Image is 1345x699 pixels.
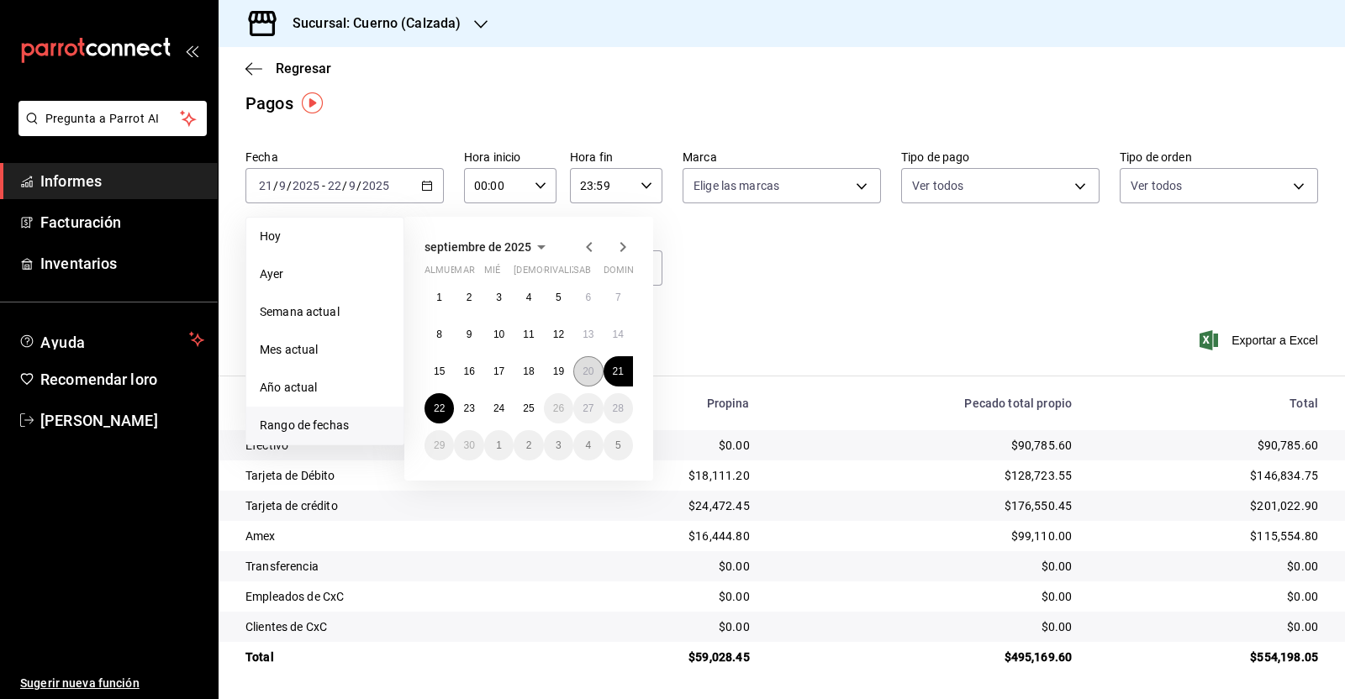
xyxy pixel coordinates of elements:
abbr: 5 de octubre de 2025 [615,439,621,451]
abbr: 23 de septiembre de 2025 [463,402,474,414]
abbr: 2 de octubre de 2025 [526,439,532,451]
font: $90,785.60 [1258,439,1319,452]
abbr: 16 de septiembre de 2025 [463,365,474,377]
font: 4 [526,292,532,303]
font: $0.00 [719,439,750,452]
font: Pregunta a Parrot AI [45,112,160,125]
button: Regresar [245,60,331,76]
font: Año actual [260,381,317,394]
abbr: 8 de septiembre de 2025 [436,328,442,340]
font: Inventarios [40,255,117,272]
font: Informes [40,172,102,190]
button: 16 de septiembre de 2025 [454,356,483,386]
font: Fecha [245,150,278,164]
button: 2 de octubre de 2025 [514,430,543,460]
abbr: 9 de septiembre de 2025 [467,328,472,340]
button: 19 de septiembre de 2025 [544,356,573,386]
font: Ver todos [1131,179,1182,192]
button: 20 de septiembre de 2025 [573,356,603,386]
font: $0.00 [719,560,750,573]
font: rivalizar [544,265,590,276]
font: 25 [523,402,534,414]
button: 18 de septiembre de 2025 [514,356,543,386]
font: Propina [707,397,750,410]
abbr: 14 de septiembre de 2025 [613,328,624,340]
font: 22 [434,402,445,414]
abbr: viernes [544,265,590,282]
abbr: 30 de septiembre de 2025 [463,439,474,451]
abbr: domingo [604,265,644,282]
font: $0.00 [719,620,750,633]
font: 26 [553,402,564,414]
font: Empleados de CxC [245,590,344,603]
font: 20 [583,365,593,377]
button: 21 de septiembre de 2025 [604,356,633,386]
font: Tipo de orden [1120,150,1192,164]
button: 22 de septiembre de 2025 [425,393,454,423]
font: Facturación [40,213,121,231]
img: Marcador de información sobre herramientas [302,92,323,113]
font: septiembre de 2025 [425,240,531,254]
button: 12 de septiembre de 2025 [544,319,573,349]
font: $128,723.55 [1005,469,1073,482]
font: / [273,179,278,192]
font: 7 [615,292,621,303]
font: $0.00 [1042,590,1073,603]
font: almuerzo [425,265,474,276]
font: mar [454,265,474,276]
abbr: 25 de septiembre de 2025 [523,402,534,414]
button: 25 de septiembre de 2025 [514,393,543,423]
font: 27 [583,402,593,414]
font: $16,444.80 [688,529,750,543]
font: Semana actual [260,305,340,318]
font: 2 [526,439,532,451]
button: 26 de septiembre de 2025 [544,393,573,423]
button: 7 de septiembre de 2025 [604,282,633,313]
button: 15 de septiembre de 2025 [425,356,454,386]
font: Transferencia [245,560,319,573]
font: $0.00 [1042,560,1073,573]
font: / [356,179,361,192]
abbr: 6 de septiembre de 2025 [585,292,591,303]
button: 5 de septiembre de 2025 [544,282,573,313]
abbr: 12 de septiembre de 2025 [553,328,564,340]
font: 9 [467,328,472,340]
font: 16 [463,365,474,377]
font: 3 [496,292,502,303]
input: ---- [361,179,390,192]
font: / [342,179,347,192]
abbr: 3 de octubre de 2025 [556,439,562,451]
font: Amex [245,529,276,543]
abbr: 10 de septiembre de 2025 [493,328,504,340]
font: dominio [604,265,644,276]
button: Pregunta a Parrot AI [18,101,207,136]
font: - [322,179,325,192]
abbr: 24 de septiembre de 2025 [493,402,504,414]
font: 29 [434,439,445,451]
button: septiembre de 2025 [425,237,551,257]
abbr: 18 de septiembre de 2025 [523,365,534,377]
abbr: 26 de septiembre de 2025 [553,402,564,414]
font: [DEMOGRAPHIC_DATA] [514,265,613,276]
abbr: sábado [573,265,591,282]
a: Pregunta a Parrot AI [12,122,207,139]
abbr: 27 de septiembre de 2025 [583,402,593,414]
abbr: miércoles [484,265,500,282]
font: 3 [556,439,562,451]
abbr: 2 de septiembre de 2025 [467,292,472,303]
button: 17 de septiembre de 2025 [484,356,514,386]
abbr: 11 de septiembre de 2025 [523,328,534,340]
font: 8 [436,328,442,340]
font: $0.00 [719,590,750,603]
font: Mes actual [260,343,318,356]
abbr: martes [454,265,474,282]
abbr: 4 de octubre de 2025 [585,439,591,451]
button: 9 de septiembre de 2025 [454,319,483,349]
abbr: 3 de septiembre de 2025 [496,292,502,303]
abbr: 15 de septiembre de 2025 [434,365,445,377]
abbr: 29 de septiembre de 2025 [434,439,445,451]
button: 4 de septiembre de 2025 [514,282,543,313]
input: -- [327,179,342,192]
abbr: 1 de octubre de 2025 [496,439,502,451]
